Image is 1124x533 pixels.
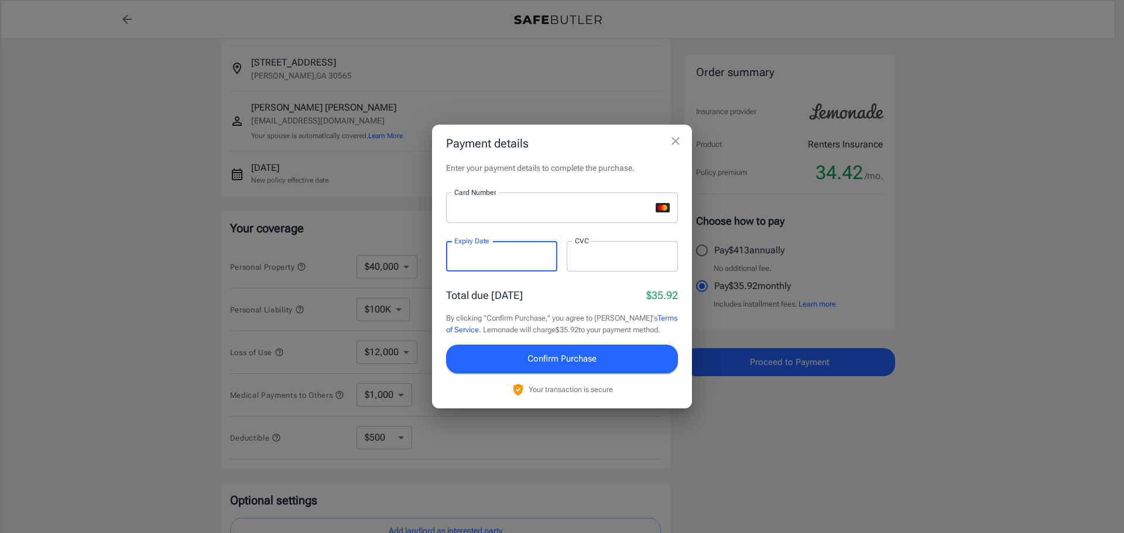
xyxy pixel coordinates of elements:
[446,345,678,373] button: Confirm Purchase
[646,287,678,303] p: $35.92
[446,312,678,335] p: By clicking "Confirm Purchase," you agree to [PERSON_NAME]'s . Lemonade will charge $35.92 to you...
[575,251,670,262] iframe: Secure CVC input frame
[432,125,692,162] h2: Payment details
[454,236,489,246] label: Expiry Date
[656,203,670,212] svg: mastercard
[527,351,597,366] span: Confirm Purchase
[529,384,613,395] p: Your transaction is secure
[454,251,549,262] iframe: Secure expiration date input frame
[454,202,651,214] iframe: Secure card number input frame
[575,236,589,246] label: CVC
[454,187,496,197] label: Card Number
[446,162,678,174] p: Enter your payment details to complete the purchase.
[446,314,677,334] a: Terms of Service
[664,129,687,153] button: close
[446,287,523,303] p: Total due [DATE]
